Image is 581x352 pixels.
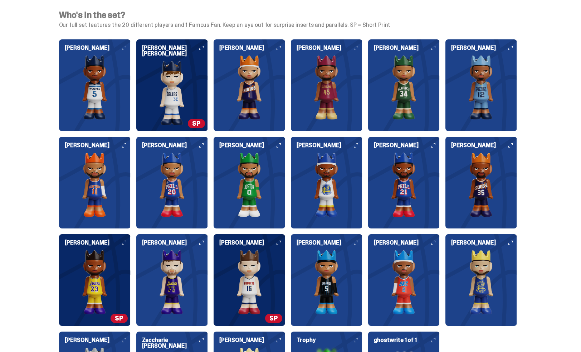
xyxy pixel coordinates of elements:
h6: [PERSON_NAME] [219,143,285,148]
h4: Who's in the set? [59,11,517,19]
h6: [PERSON_NAME] [219,337,285,343]
img: card image [59,153,131,217]
p: Our full set features the 20 different players and 1 Famous Fan. Keep an eye out for surprise ins... [59,22,517,28]
h6: [PERSON_NAME] [65,240,131,246]
img: card image [445,250,517,314]
h6: Trophy [297,337,362,343]
span: SP [188,119,205,128]
h6: [PERSON_NAME] [374,45,440,51]
h6: [PERSON_NAME] [142,240,208,246]
img: card image [368,153,440,217]
img: card image [59,55,131,120]
h6: [PERSON_NAME] [374,143,440,148]
img: card image [214,153,285,217]
h6: ghostwrite 1 of 1 [374,337,440,343]
h6: [PERSON_NAME] [451,143,517,148]
h6: [PERSON_NAME] [65,337,131,343]
img: card image [445,153,517,217]
h6: [PERSON_NAME] [297,143,362,148]
h6: [PERSON_NAME] [451,45,517,51]
h6: [PERSON_NAME] [451,240,517,246]
h6: [PERSON_NAME] [142,143,208,148]
h6: [PERSON_NAME] [65,143,131,148]
img: card image [368,250,440,314]
img: card image [136,153,208,217]
h6: [PERSON_NAME] [219,45,285,51]
img: card image [368,55,440,120]
h6: [PERSON_NAME] [65,45,131,51]
h6: [PERSON_NAME] [297,45,362,51]
h6: [PERSON_NAME] [297,240,362,246]
img: card image [291,153,362,217]
img: card image [59,250,131,314]
span: SP [111,314,128,323]
h6: [PERSON_NAME] [PERSON_NAME] [142,45,208,57]
span: SP [265,314,282,323]
h6: Zaccharie [PERSON_NAME] [142,337,208,349]
h6: [PERSON_NAME] [219,240,285,246]
img: card image [445,55,517,120]
h6: [PERSON_NAME] [374,240,440,246]
img: card image [136,61,208,125]
img: card image [291,250,362,314]
img: card image [214,250,285,314]
img: card image [136,250,208,314]
img: card image [291,55,362,120]
img: card image [214,55,285,120]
